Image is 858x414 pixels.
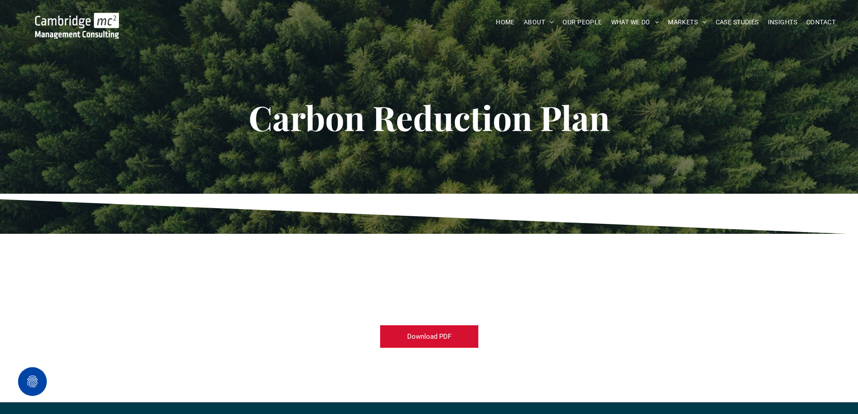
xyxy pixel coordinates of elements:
[249,95,610,140] strong: Carbon Reduction Plan
[802,15,840,29] a: CONTACT
[607,15,664,29] a: WHAT WE DO
[35,14,119,23] a: Your Business Transformed | Cambridge Management Consulting
[558,15,606,29] a: OUR PEOPLE
[711,15,763,29] a: CASE STUDIES
[491,15,519,29] a: HOME
[35,13,119,39] img: Go to Homepage
[763,15,802,29] a: INSIGHTS
[663,15,711,29] a: MARKETS
[519,15,558,29] a: ABOUT
[407,332,451,341] span: Download PDF
[380,325,479,348] a: Download PDF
